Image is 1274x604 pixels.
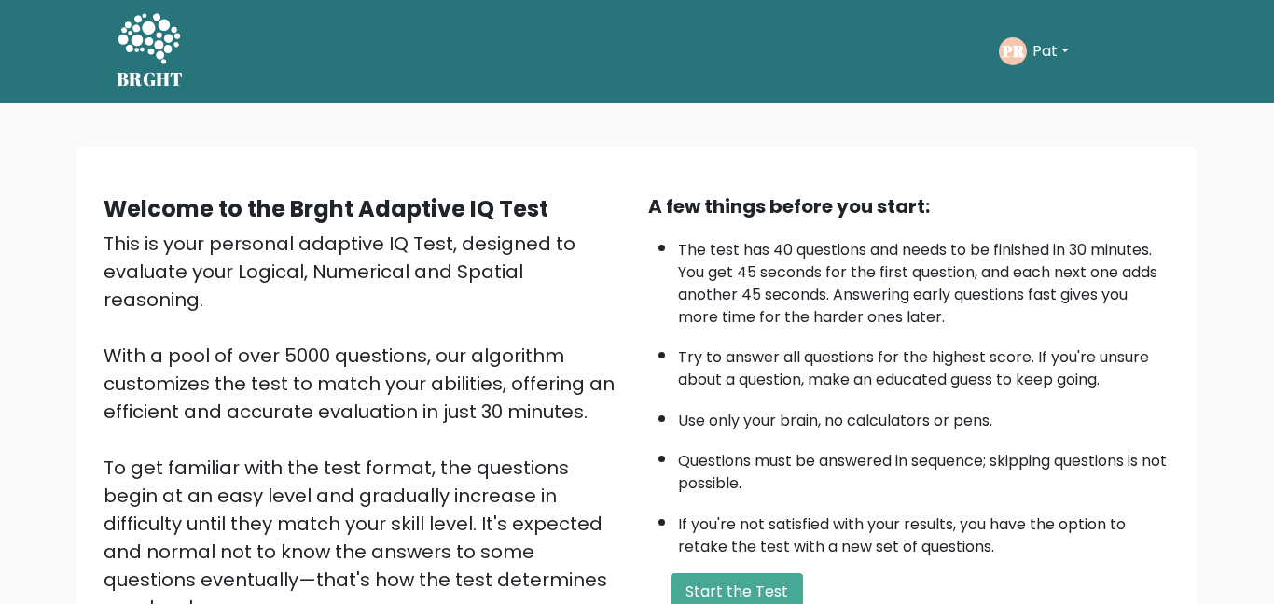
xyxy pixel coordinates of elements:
[117,68,184,91] h5: BRGHT
[104,193,548,224] b: Welcome to the Brght Adaptive IQ Test
[1027,39,1074,63] button: Pat
[117,7,184,95] a: BRGHT
[678,504,1170,558] li: If you're not satisfied with your results, you have the option to retake the test with a new set ...
[678,230,1170,329] li: The test has 40 questions and needs to be finished in 30 minutes. You get 45 seconds for the firs...
[678,441,1170,495] li: Questions must be answered in sequence; skipping questions is not possible.
[648,192,1170,220] div: A few things before you start:
[1002,40,1025,62] text: PR
[678,400,1170,432] li: Use only your brain, no calculators or pens.
[678,337,1170,391] li: Try to answer all questions for the highest score. If you're unsure about a question, make an edu...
